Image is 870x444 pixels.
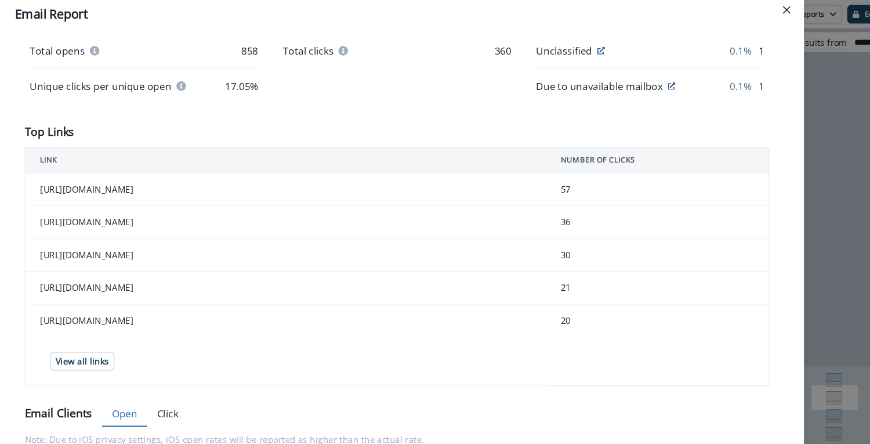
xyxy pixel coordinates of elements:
[503,45,556,59] p: Unclassified
[464,45,480,59] p: 360
[512,259,722,290] td: 21
[512,229,722,259] td: 30
[24,229,512,259] td: [URL][DOMAIN_NAME]
[712,45,717,59] p: 1
[96,381,138,405] button: Open
[684,45,705,59] p: 0.1%
[24,198,512,229] td: [URL][DOMAIN_NAME]
[28,45,79,59] p: Total opens
[14,9,740,27] div: Email Report
[24,290,512,321] td: [URL][DOMAIN_NAME]
[24,167,512,198] td: [URL][DOMAIN_NAME]
[23,384,86,400] p: Email Clients
[728,5,747,23] button: Close
[512,198,722,229] td: 36
[712,78,717,92] p: 1
[684,78,705,92] p: 0.1%
[138,381,176,405] button: Click
[226,45,242,59] p: 858
[24,143,512,167] th: LINK
[265,45,313,59] p: Total clicks
[23,430,197,444] div: Gmail
[422,431,452,443] div: 44.08%
[47,335,107,352] button: View all links
[512,290,722,321] td: 20
[24,259,512,290] td: [URL][DOMAIN_NAME]
[28,78,161,92] p: Unique clicks per unique open
[23,404,722,430] p: Note: Due to iOS privacy settings, iOS open rates will be reported as higher than the actual rate.
[503,78,622,92] p: Due to unavailable mailbox
[23,120,70,136] p: Top Links
[512,167,722,198] td: 57
[512,143,722,167] th: NUMBER OF CLICKS
[52,339,102,349] p: View all links
[211,78,242,92] p: 17.05%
